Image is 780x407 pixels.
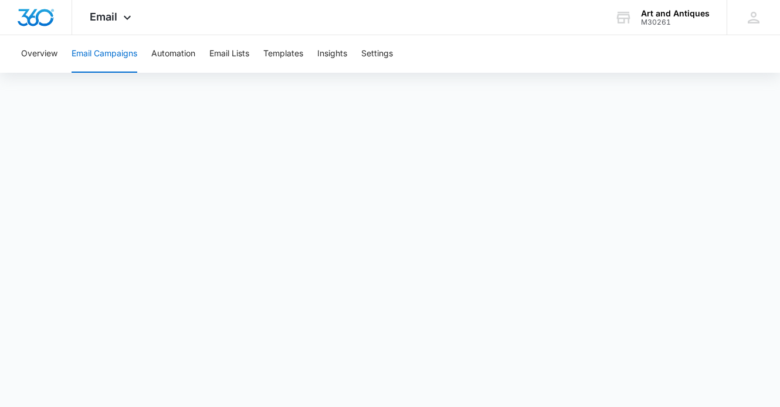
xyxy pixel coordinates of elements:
[641,18,710,26] div: account id
[151,35,195,73] button: Automation
[361,35,393,73] button: Settings
[317,35,347,73] button: Insights
[21,35,57,73] button: Overview
[641,9,710,18] div: account name
[72,35,137,73] button: Email Campaigns
[90,11,117,23] span: Email
[209,35,249,73] button: Email Lists
[263,35,303,73] button: Templates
